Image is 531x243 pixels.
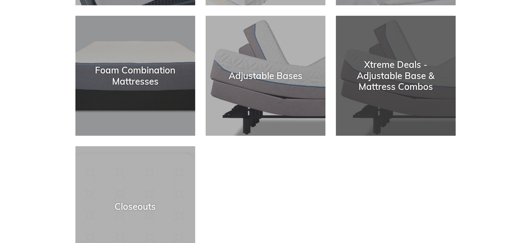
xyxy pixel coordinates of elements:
div: Closeouts [75,201,195,212]
a: Adjustable Bases [206,16,325,136]
a: Foam Combination Mattresses [75,16,195,136]
div: Xtreme Deals - Adjustable Base & Mattress Combos [336,59,456,92]
div: Adjustable Bases [206,70,325,81]
div: Foam Combination Mattresses [75,65,195,86]
a: Xtreme Deals - Adjustable Base & Mattress Combos [336,16,456,136]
